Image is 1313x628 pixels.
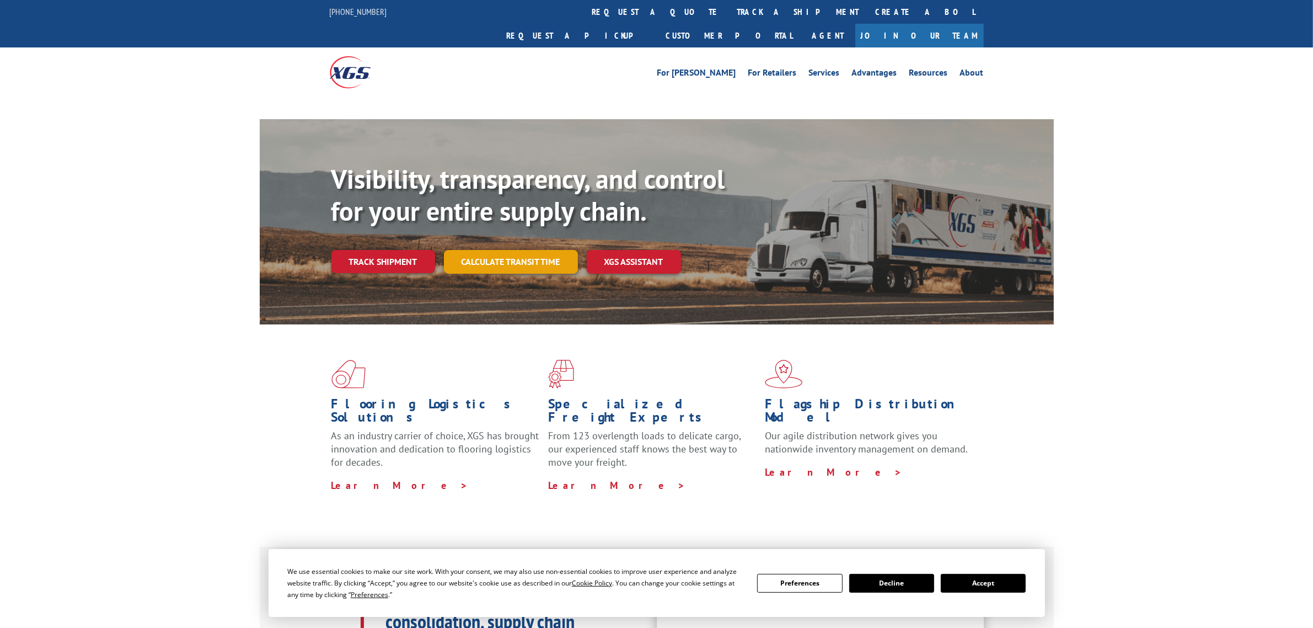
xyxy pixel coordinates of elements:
[330,6,387,17] a: [PHONE_NUMBER]
[765,466,902,478] a: Learn More >
[548,479,685,492] a: Learn More >
[909,68,948,81] a: Resources
[960,68,984,81] a: About
[765,360,803,388] img: xgs-icon-flagship-distribution-model-red
[548,397,757,429] h1: Specialized Freight Experts
[572,578,612,588] span: Cookie Policy
[748,68,797,81] a: For Retailers
[331,360,366,388] img: xgs-icon-total-supply-chain-intelligence-red
[499,24,658,47] a: Request a pickup
[587,250,681,274] a: XGS ASSISTANT
[444,250,578,274] a: Calculate transit time
[757,574,842,593] button: Preferences
[658,24,801,47] a: Customer Portal
[331,397,540,429] h1: Flooring Logistics Solutions
[331,250,435,273] a: Track shipment
[287,566,744,600] div: We use essential cookies to make our site work. With your consent, we may also use non-essential ...
[849,574,934,593] button: Decline
[852,68,897,81] a: Advantages
[269,549,1045,617] div: Cookie Consent Prompt
[765,397,973,429] h1: Flagship Distribution Model
[331,429,539,469] span: As an industry carrier of choice, XGS has brought innovation and dedication to flooring logistics...
[801,24,855,47] a: Agent
[331,162,725,228] b: Visibility, transparency, and control for your entire supply chain.
[657,68,736,81] a: For [PERSON_NAME]
[809,68,840,81] a: Services
[855,24,984,47] a: Join Our Team
[548,360,574,388] img: xgs-icon-focused-on-flooring-red
[351,590,388,599] span: Preferences
[765,429,968,455] span: Our agile distribution network gives you nationwide inventory management on demand.
[331,479,469,492] a: Learn More >
[548,429,757,478] p: From 123 overlength loads to delicate cargo, our experienced staff knows the best way to move you...
[941,574,1026,593] button: Accept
